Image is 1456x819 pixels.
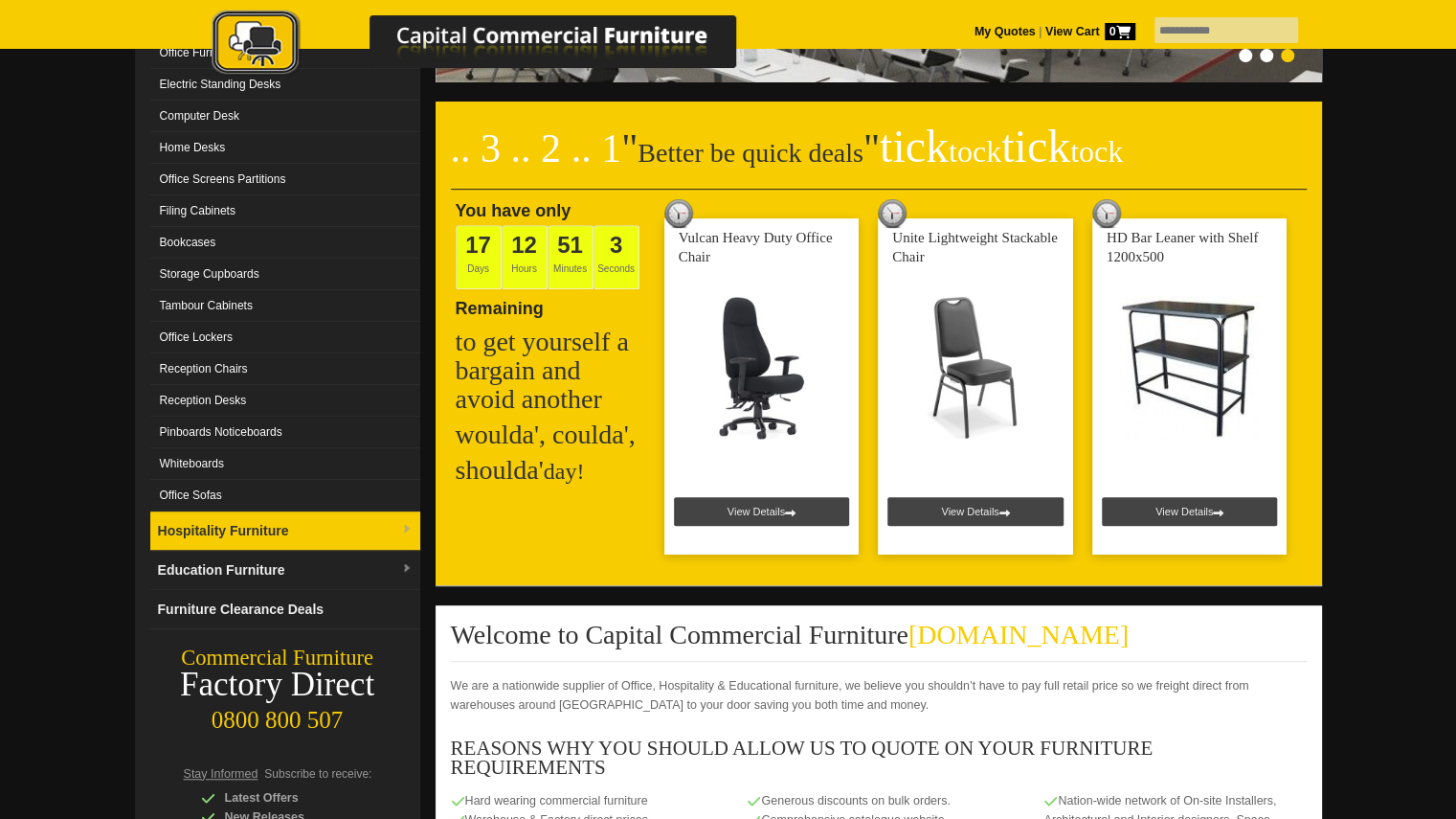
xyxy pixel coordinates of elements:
div: Latest Offers [201,788,383,808]
span: 12 [511,232,537,258]
span: tick tick [880,121,1123,171]
a: Reception Desks [150,385,420,417]
span: .. 3 .. 2 .. 1 [451,126,622,171]
a: Pinboards Noticeboards [150,417,420,448]
a: Computer Desk [150,101,420,132]
span: " [863,126,1123,171]
a: Whiteboards [150,448,420,480]
h2: to get yourself a bargain and avoid another [456,328,647,414]
span: Stay Informed [184,767,258,781]
a: View Cart0 [1042,25,1134,38]
a: Storage Cupboards [150,259,420,290]
img: Capital Commercial Furniture Logo [159,10,829,80]
span: You have only [456,201,571,220]
img: dropdown [401,524,413,535]
div: Factory Direct [135,671,420,698]
span: Seconds [594,225,639,289]
a: Reception Chairs [150,353,420,385]
a: My Quotes [974,25,1036,38]
span: day! [544,459,585,484]
a: Office Sofas [150,480,420,512]
h2: Better be quick deals [451,132,1307,190]
span: tock [1070,134,1123,169]
span: Days [456,225,502,289]
span: [DOMAIN_NAME] [908,620,1129,649]
img: tick tock deal clock [664,199,693,228]
span: tock [949,134,1001,169]
a: Home Desks [150,132,420,164]
img: dropdown [401,563,413,575]
li: Page dot 2 [1260,49,1273,62]
span: Subscribe to receive: [264,767,371,781]
span: 3 [610,232,622,258]
a: Office Furniture NZ [150,37,420,69]
a: Office Screens Partitions [150,164,420,195]
span: Remaining [456,291,544,318]
h2: woulda', coulda', [456,421,647,449]
div: Commercial Furniture [135,645,420,671]
span: " [621,126,638,171]
span: 17 [465,232,491,258]
strong: View Cart [1045,25,1135,38]
li: Page dot 1 [1239,49,1252,62]
a: Filing Cabinets [150,195,420,227]
a: Bookcases [150,227,420,259]
a: Capital Commercial Furniture Logo [159,10,829,85]
a: Tambour Cabinets [150,290,420,322]
h2: Welcome to Capital Commercial Furniture [451,621,1307,662]
a: Office Lockers [150,322,420,353]
img: tick tock deal clock [878,199,907,228]
span: Hours [502,225,548,289]
span: 51 [557,232,583,258]
li: Page dot 3 [1281,49,1294,62]
a: Furniture Clearance Deals [150,590,420,629]
img: tick tock deal clock [1092,199,1121,228]
a: Hospitality Furnituredropdown [150,512,420,551]
a: Education Furnituredropdown [150,551,420,590]
h3: REASONS WHY YOU SHOULD ALLOW US TO QUOTE ON YOUR FURNITURE REQUIREMENTS [451,739,1307,777]
div: 0800 800 507 [135,697,420,734]
a: Shop Now [436,72,1326,85]
h2: shoulda' [456,456,647,486]
a: Electric Standing Desks [150,69,420,101]
span: Minutes [548,225,594,289]
span: 0 [1105,23,1135,40]
p: We are a nationwide supplier of Office, Hospitality & Educational furniture, we believe you shoul... [451,676,1307,715]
